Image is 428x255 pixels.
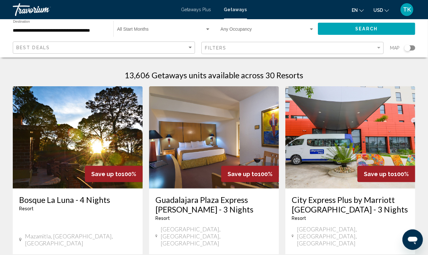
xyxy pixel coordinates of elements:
h1: 13,606 Getaways units available across 30 Resorts [125,70,304,80]
span: Best Deals [16,45,50,50]
button: User Menu [399,3,415,16]
div: 100% [357,166,415,182]
div: 100% [85,166,143,182]
span: Resort [19,206,34,211]
span: Map [390,43,400,52]
span: Search [356,27,378,32]
img: RB75I01X.jpg [149,86,279,189]
mat-select: Sort by [16,45,193,50]
span: [GEOGRAPHIC_DATA], [GEOGRAPHIC_DATA], [GEOGRAPHIC_DATA] [161,226,273,247]
a: Bosque La Luna - 4 Nights [19,195,136,205]
span: en [352,8,358,13]
img: 5477E01X.jpg [13,86,143,189]
iframe: Button to launch messaging window [402,229,423,250]
button: Search [318,23,415,35]
span: USD [373,8,383,13]
span: Mazamitla, [GEOGRAPHIC_DATA], [GEOGRAPHIC_DATA] [25,233,136,247]
span: Save up to [364,171,394,177]
img: DX63E01X.jpg [285,86,415,189]
span: Save up to [228,171,258,177]
button: Change currency [373,5,389,15]
span: TK [403,6,411,13]
a: Guadalajara Plaza Express [PERSON_NAME] - 3 Nights [155,195,273,214]
button: Change language [352,5,364,15]
a: Travorium [13,3,175,16]
a: City Express Plus by Marriott [GEOGRAPHIC_DATA] - 3 Nights [292,195,409,214]
a: Getaways Plus [181,7,211,12]
span: Save up to [91,171,122,177]
a: Getaways [224,7,247,12]
button: Filter [201,42,384,55]
span: Resort [155,216,170,221]
span: Resort [292,216,306,221]
span: Filters [205,45,227,50]
span: [GEOGRAPHIC_DATA], [GEOGRAPHIC_DATA], [GEOGRAPHIC_DATA] [297,226,409,247]
div: 100% [221,166,279,182]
